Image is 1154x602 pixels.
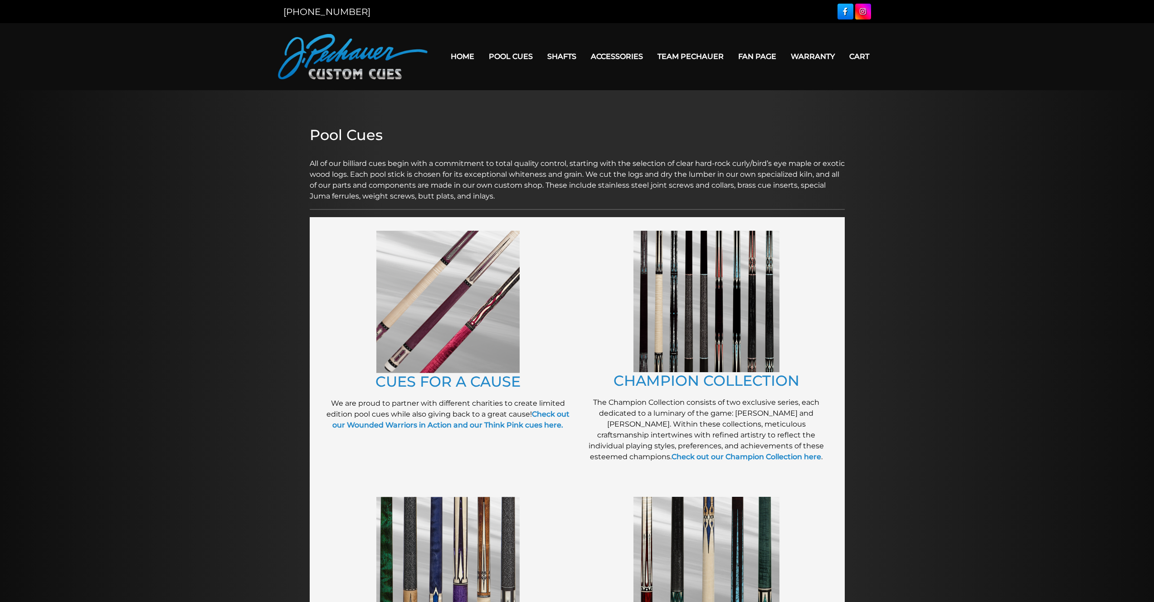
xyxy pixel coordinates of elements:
[672,452,821,461] a: Check out our Champion Collection here
[731,45,784,68] a: Fan Page
[323,398,573,431] p: We are proud to partner with different charities to create limited edition pool cues while also g...
[332,410,570,429] a: Check out our Wounded Warriors in Action and our Think Pink cues here.
[614,372,799,389] a: CHAMPION COLLECTION
[842,45,876,68] a: Cart
[310,126,845,144] h2: Pool Cues
[482,45,540,68] a: Pool Cues
[443,45,482,68] a: Home
[650,45,731,68] a: Team Pechauer
[375,373,521,390] a: CUES FOR A CAUSE
[310,147,845,202] p: All of our billiard cues begin with a commitment to total quality control, starting with the sele...
[283,6,370,17] a: [PHONE_NUMBER]
[278,34,428,79] img: Pechauer Custom Cues
[584,45,650,68] a: Accessories
[784,45,842,68] a: Warranty
[582,397,831,462] p: The Champion Collection consists of two exclusive series, each dedicated to a luminary of the gam...
[540,45,584,68] a: Shafts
